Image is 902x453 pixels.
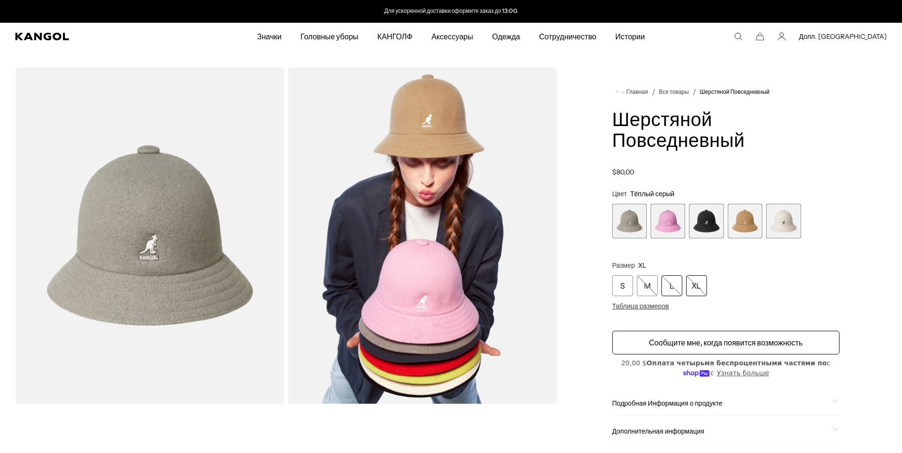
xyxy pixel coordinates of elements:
[422,23,482,50] a: Аксессуары
[354,5,549,18] div: 2 из 2
[257,32,281,41] ya-tr-span: Значки
[530,23,606,50] a: Сотрудничество
[492,32,520,41] ya-tr-span: Одежда
[612,261,635,270] ya-tr-span: Размер
[377,32,412,41] ya-tr-span: КАНГОЛФ
[612,111,745,152] ya-tr-span: Шерстяной Повседневный
[728,204,762,238] label: Верблюд
[649,337,803,348] ya-tr-span: Сообщите мне, когда появится возможность
[689,204,723,238] div: 3 из 5
[354,5,549,18] div: Объявление
[368,23,422,50] a: КАНГОЛФ
[612,190,627,198] ya-tr-span: Цвет
[15,33,170,40] a: Кангол
[612,331,839,354] button: Сообщите мне, когда появится возможность
[431,32,473,41] ya-tr-span: Аксессуары
[766,204,801,238] div: 5 из 5
[700,89,770,95] a: Шерстяной Повседневный
[354,5,549,18] slideshow-component: Панель объявлений
[606,23,654,50] a: Истории
[777,32,786,41] a: Учетная запись
[612,204,647,238] div: 1 из 5
[612,427,705,435] ya-tr-span: Дополнительная информация
[766,204,801,238] label: Белый
[689,86,696,98] li: /
[482,23,529,50] a: Одежда
[612,302,669,310] ya-tr-span: Таблица размеров
[620,280,625,291] ya-tr-span: S
[291,23,368,50] a: Головные уборы
[288,67,557,404] img: верблюд
[616,88,648,96] a: Главная
[612,168,634,176] ya-tr-span: $80,00
[648,86,655,98] li: /
[630,190,674,198] ya-tr-span: Тёплый серый
[659,88,689,95] ya-tr-span: Все товары
[301,32,358,41] ya-tr-span: Головные уборы
[612,399,723,408] ya-tr-span: Подробная Информация о продукте
[626,88,648,95] ya-tr-span: Главная
[659,89,689,95] a: Все товары
[612,204,647,238] label: Теплый Серый
[15,67,284,404] img: цвет-теплый-серый
[728,204,762,238] div: 4 из 5
[651,204,685,238] label: Пион Розовый
[248,23,291,50] a: Значки
[689,204,723,238] label: Черный
[612,86,839,98] nav: панировочные сухари
[651,204,685,238] div: 2 из 5
[756,32,764,41] button: Корзина
[638,261,646,270] ya-tr-span: ХL
[799,32,887,41] button: Долл. [GEOGRAPHIC_DATA]
[539,32,597,41] ya-tr-span: Сотрудничество
[384,7,518,14] ya-tr-span: Для ускоренной доставки оформите заказ до 13:00.
[734,32,742,41] summary: Ищите здесь
[615,32,645,41] ya-tr-span: Истории
[700,88,770,95] ya-tr-span: Шерстяной Повседневный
